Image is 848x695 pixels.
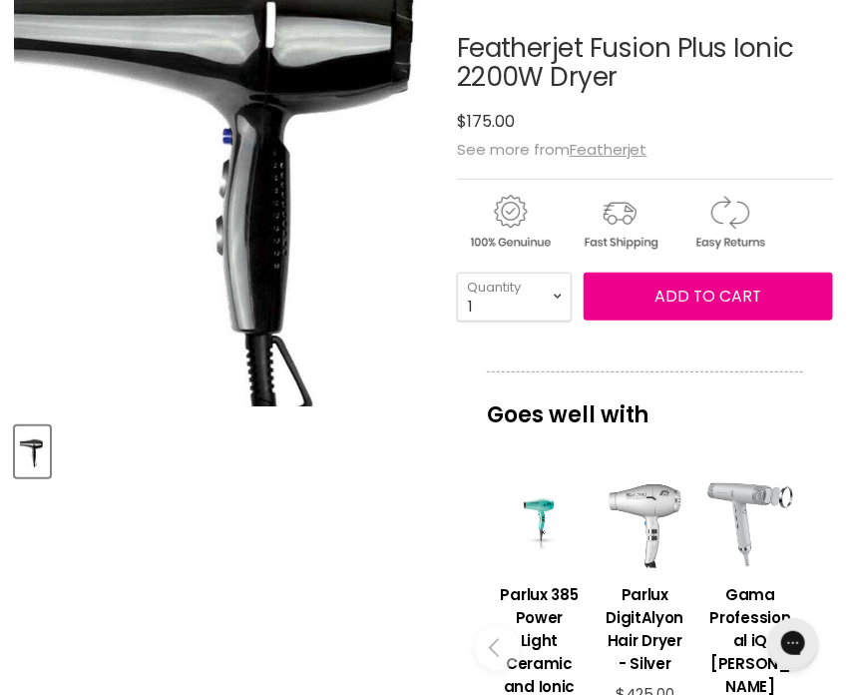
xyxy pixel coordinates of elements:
[758,611,828,675] iframe: Gorgias live chat messenger
[654,285,761,308] span: Add to cart
[457,273,572,322] select: Quantity
[603,583,688,675] h3: Parlux DigitAlyon Hair Dryer - Silver
[570,139,647,160] a: Featherjet
[457,192,563,253] img: genuine.gif
[603,568,688,685] a: View product:Parlux DigitAlyon Hair Dryer - Silver
[17,428,48,475] img: Featherjet Fusion Plus Ionic 2200W Dryer
[457,110,515,133] span: $175.00
[457,34,833,92] h1: Featherjet Fusion Plus Ionic 2200W Dryer
[676,192,782,253] img: returns.gif
[15,426,50,477] button: Featherjet Fusion Plus Ionic 2200W Dryer
[584,273,833,321] button: Add to cart
[487,371,803,437] p: Goes well with
[567,192,672,253] img: shipping.gif
[12,420,439,477] div: Product thumbnails
[457,139,647,160] span: See more from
